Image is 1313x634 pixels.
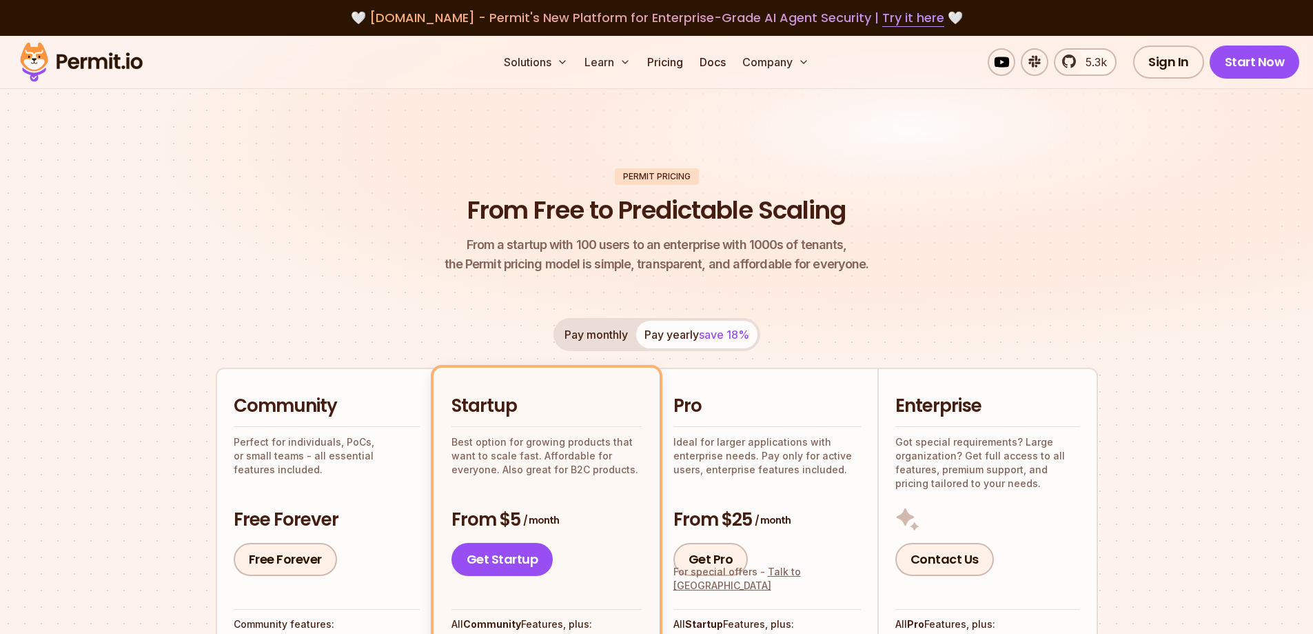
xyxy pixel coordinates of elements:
[615,168,699,185] div: Permit Pricing
[234,543,337,576] a: Free Forever
[451,394,642,419] h2: Startup
[445,235,869,274] p: the Permit pricing model is simple, transparent, and affordable for everyone.
[463,618,521,630] strong: Community
[737,48,815,76] button: Company
[14,39,149,86] img: Permit logo
[234,617,420,631] h4: Community features:
[755,513,791,527] span: / month
[685,618,723,630] strong: Startup
[1133,46,1204,79] a: Sign In
[33,8,1280,28] div: 🤍 🤍
[369,9,944,26] span: [DOMAIN_NAME] - Permit's New Platform for Enterprise-Grade AI Agent Security |
[451,543,553,576] a: Get Startup
[895,394,1080,419] h2: Enterprise
[673,508,861,533] h3: From $25
[451,508,642,533] h3: From $5
[1054,48,1117,76] a: 5.3k
[467,193,846,228] h1: From Free to Predictable Scaling
[673,435,861,477] p: Ideal for larger applications with enterprise needs. Pay only for active users, enterprise featur...
[234,508,420,533] h3: Free Forever
[895,543,994,576] a: Contact Us
[673,617,861,631] h4: All Features, plus:
[451,435,642,477] p: Best option for growing products that want to scale fast. Affordable for everyone. Also great for...
[579,48,636,76] button: Learn
[673,394,861,419] h2: Pro
[882,9,944,27] a: Try it here
[694,48,731,76] a: Docs
[673,543,749,576] a: Get Pro
[1210,46,1300,79] a: Start Now
[556,321,636,348] button: Pay monthly
[523,513,559,527] span: / month
[234,435,420,477] p: Perfect for individuals, PoCs, or small teams - all essential features included.
[907,618,924,630] strong: Pro
[1077,54,1107,70] span: 5.3k
[498,48,573,76] button: Solutions
[234,394,420,419] h2: Community
[895,435,1080,491] p: Got special requirements? Large organization? Get full access to all features, premium support, a...
[673,565,861,593] div: For special offers -
[451,617,642,631] h4: All Features, plus:
[642,48,689,76] a: Pricing
[445,235,869,255] span: From a startup with 100 users to an enterprise with 1000s of tenants,
[895,617,1080,631] h4: All Features, plus:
